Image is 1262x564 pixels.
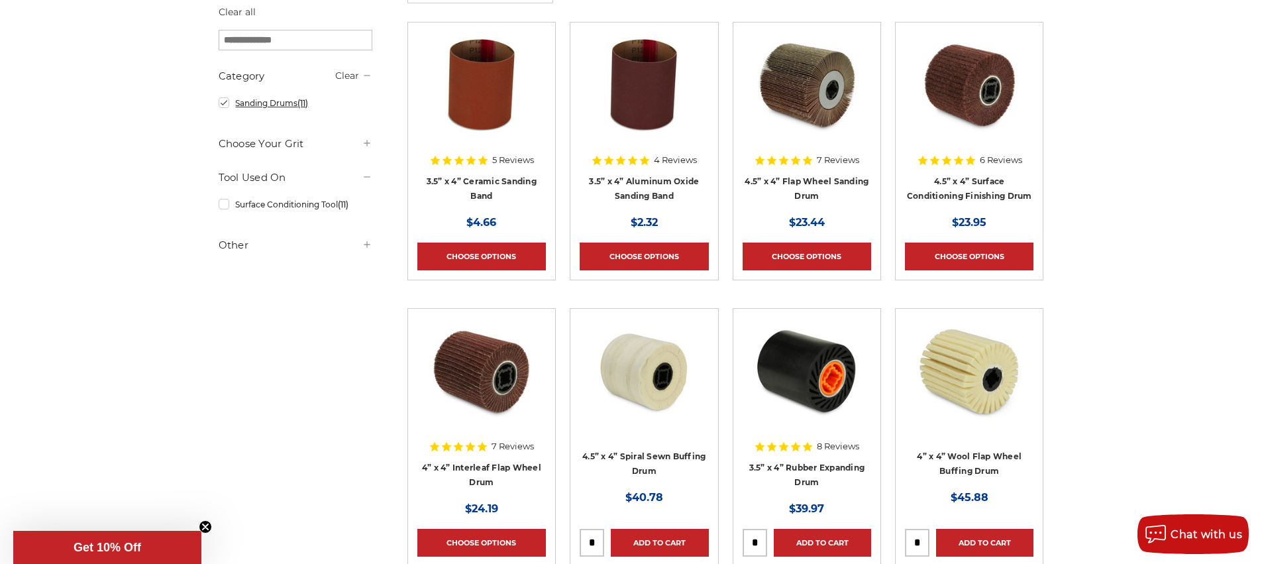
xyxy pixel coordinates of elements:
span: $24.19 [465,502,498,515]
a: Add to Cart [936,529,1033,557]
a: 4” x 4” Interleaf Flap Wheel Drum [422,463,541,488]
img: 4.5 Inch Muslin Spiral Sewn Buffing Drum [591,318,697,424]
a: 4.5” x 4” Surface Conditioning Finishing Drum [907,176,1032,201]
h5: Category [219,68,372,84]
a: 3.5 inch rubber expanding drum for sanding belt [743,318,871,447]
a: 3.5” x 4” Aluminum Oxide Sanding Band [589,176,699,201]
span: $40.78 [625,491,663,504]
span: (11) [338,199,348,209]
span: Chat with us [1171,528,1242,541]
a: Clear [335,70,359,82]
span: $39.97 [789,502,824,515]
span: Get 10% Off [74,541,141,554]
span: $2.32 [631,216,658,229]
a: 3.5x4 inch ceramic sanding band for expanding rubber drum [417,32,546,160]
img: 3.5x4 inch ceramic sanding band for expanding rubber drum [429,32,535,138]
a: 4 inch buffing and polishing drum [905,318,1033,447]
img: 4.5 Inch Surface Conditioning Finishing Drum [916,32,1022,138]
img: 3.5 inch rubber expanding drum for sanding belt [754,318,860,424]
button: Chat with us [1137,514,1249,554]
span: $45.88 [951,491,988,504]
div: Get 10% OffClose teaser [13,531,201,564]
a: Choose Options [417,529,546,557]
span: 8 Reviews [817,442,859,451]
span: $4.66 [466,216,496,229]
span: 7 Reviews [817,156,859,164]
button: Close teaser [199,520,212,534]
a: Clear all [219,6,256,18]
img: 4 inch interleaf flap wheel drum [429,318,535,424]
span: 7 Reviews [492,442,534,451]
a: 3.5” x 4” Rubber Expanding Drum [749,463,865,488]
a: Sanding Drums [219,91,372,115]
span: $23.44 [789,216,825,229]
h5: Tool Used On [219,170,372,186]
img: 3.5x4 inch sanding band for expanding rubber drum [591,32,697,138]
a: 4.5” x 4” Flap Wheel Sanding Drum [745,176,868,201]
img: 4 inch buffing and polishing drum [916,318,1022,424]
img: 4.5 inch x 4 inch flap wheel sanding drum [754,32,860,138]
span: 4 Reviews [654,156,697,164]
a: 3.5” x 4” Ceramic Sanding Band [427,176,537,201]
span: 6 Reviews [980,156,1022,164]
a: 4” x 4” Wool Flap Wheel Buffing Drum [917,451,1022,477]
a: Choose Options [417,243,546,270]
a: Surface Conditioning Tool [219,193,372,216]
h5: Choose Your Grit [219,136,372,152]
a: Add to Cart [611,529,708,557]
span: 5 Reviews [492,156,534,164]
a: 4.5 Inch Muslin Spiral Sewn Buffing Drum [580,318,708,447]
a: Choose Options [743,243,871,270]
span: (11) [297,98,308,108]
span: $23.95 [952,216,986,229]
a: 3.5x4 inch sanding band for expanding rubber drum [580,32,708,160]
h5: Other [219,237,372,253]
a: Choose Options [905,243,1033,270]
a: 4.5 inch x 4 inch flap wheel sanding drum [743,32,871,160]
a: 4.5” x 4” Spiral Sewn Buffing Drum [582,451,706,477]
a: 4.5 Inch Surface Conditioning Finishing Drum [905,32,1033,160]
a: Add to Cart [774,529,871,557]
a: 4 inch interleaf flap wheel drum [417,318,546,447]
a: Choose Options [580,243,708,270]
